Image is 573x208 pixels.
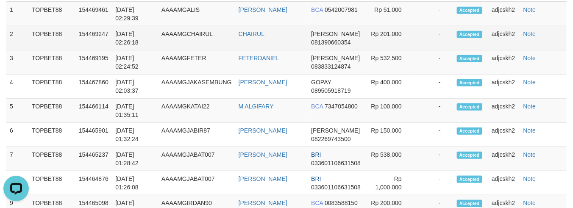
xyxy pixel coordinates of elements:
[457,200,482,207] span: Accepted
[75,75,112,99] td: 154467860
[311,39,350,46] span: Copy 081390660354 to clipboard
[75,123,112,147] td: 154465901
[239,6,287,13] a: [PERSON_NAME]
[112,147,158,171] td: [DATE] 01:28:42
[325,200,358,206] span: Copy 0083588150 to clipboard
[457,152,482,159] span: Accepted
[523,200,536,206] a: Note
[414,171,453,195] td: -
[488,99,520,123] td: adjcskh2
[158,75,235,99] td: AAAAMGJAKASEMBUNG
[6,50,28,75] td: 3
[364,50,414,75] td: Rp 532,500
[311,151,321,158] span: BRI
[158,50,235,75] td: AAAAMGFETER
[3,3,29,29] button: Open LiveChat chat widget
[364,99,414,123] td: Rp 100,000
[28,26,75,50] td: TOPBET88
[311,6,323,13] span: BCA
[364,2,414,26] td: Rp 51,000
[239,31,264,37] a: CHAIRUL
[75,171,112,195] td: 154464876
[488,75,520,99] td: adjcskh2
[457,55,482,62] span: Accepted
[457,103,482,111] span: Accepted
[457,7,482,14] span: Accepted
[488,171,520,195] td: adjcskh2
[311,103,323,110] span: BCA
[28,171,75,195] td: TOPBET88
[158,171,235,195] td: AAAAMGJABAT007
[75,2,112,26] td: 154469461
[28,2,75,26] td: TOPBET88
[239,175,287,182] a: [PERSON_NAME]
[311,55,360,61] span: [PERSON_NAME]
[239,127,287,134] a: [PERSON_NAME]
[523,79,536,86] a: Note
[112,123,158,147] td: [DATE] 01:32:24
[311,175,321,182] span: BRI
[239,55,279,61] a: FETERDANIEL
[6,99,28,123] td: 5
[488,26,520,50] td: adjcskh2
[6,26,28,50] td: 2
[311,127,360,134] span: [PERSON_NAME]
[239,151,287,158] a: [PERSON_NAME]
[75,99,112,123] td: 154466114
[364,26,414,50] td: Rp 201,000
[239,79,287,86] a: [PERSON_NAME]
[523,127,536,134] a: Note
[364,147,414,171] td: Rp 538,000
[28,75,75,99] td: TOPBET88
[158,123,235,147] td: AAAAMGJABIR87
[158,26,235,50] td: AAAAMGCHAIRUL
[311,79,331,86] span: GOPAY
[311,200,323,206] span: BCA
[414,50,453,75] td: -
[325,6,358,13] span: Copy 0542007981 to clipboard
[311,136,350,142] span: Copy 082269743500 to clipboard
[112,171,158,195] td: [DATE] 01:26:08
[414,99,453,123] td: -
[311,31,360,37] span: [PERSON_NAME]
[364,123,414,147] td: Rp 150,000
[75,50,112,75] td: 154469195
[488,147,520,171] td: adjcskh2
[311,63,350,70] span: Copy 083833124874 to clipboard
[112,2,158,26] td: [DATE] 02:29:39
[457,31,482,38] span: Accepted
[523,175,536,182] a: Note
[239,200,287,206] a: [PERSON_NAME]
[488,2,520,26] td: adjcskh2
[414,2,453,26] td: -
[364,171,414,195] td: Rp 1,000,000
[6,123,28,147] td: 6
[112,75,158,99] td: [DATE] 02:03:37
[158,147,235,171] td: AAAAMGJABAT007
[75,147,112,171] td: 154465237
[488,123,520,147] td: adjcskh2
[457,79,482,86] span: Accepted
[523,31,536,37] a: Note
[75,26,112,50] td: 154469247
[457,176,482,183] span: Accepted
[414,123,453,147] td: -
[112,26,158,50] td: [DATE] 02:26:18
[28,99,75,123] td: TOPBET88
[239,103,274,110] a: M ALGIFARY
[523,55,536,61] a: Note
[112,99,158,123] td: [DATE] 01:35:11
[6,2,28,26] td: 1
[325,103,358,110] span: Copy 7347054800 to clipboard
[457,128,482,135] span: Accepted
[364,75,414,99] td: Rp 400,000
[523,6,536,13] a: Note
[28,123,75,147] td: TOPBET88
[6,75,28,99] td: 4
[488,50,520,75] td: adjcskh2
[6,147,28,171] td: 7
[414,75,453,99] td: -
[523,103,536,110] a: Note
[28,147,75,171] td: TOPBET88
[311,184,361,191] span: Copy 033601106631508 to clipboard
